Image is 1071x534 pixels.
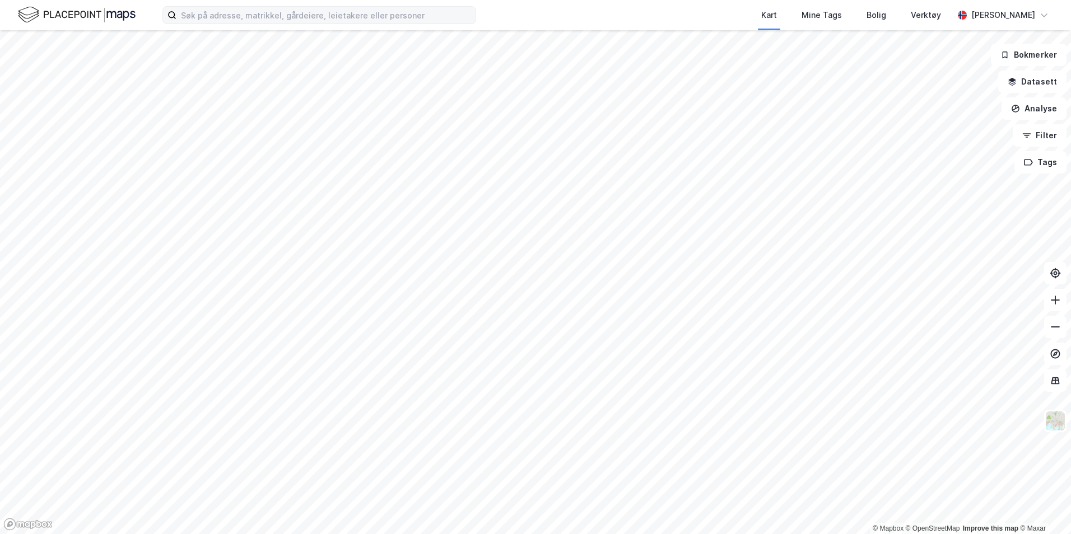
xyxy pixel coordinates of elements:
[911,8,941,22] div: Verktøy
[1015,480,1071,534] iframe: Chat Widget
[802,8,842,22] div: Mine Tags
[761,8,777,22] div: Kart
[18,5,136,25] img: logo.f888ab2527a4732fd821a326f86c7f29.svg
[867,8,886,22] div: Bolig
[1015,480,1071,534] div: Kontrollprogram for chat
[176,7,476,24] input: Søk på adresse, matrikkel, gårdeiere, leietakere eller personer
[971,8,1035,22] div: [PERSON_NAME]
